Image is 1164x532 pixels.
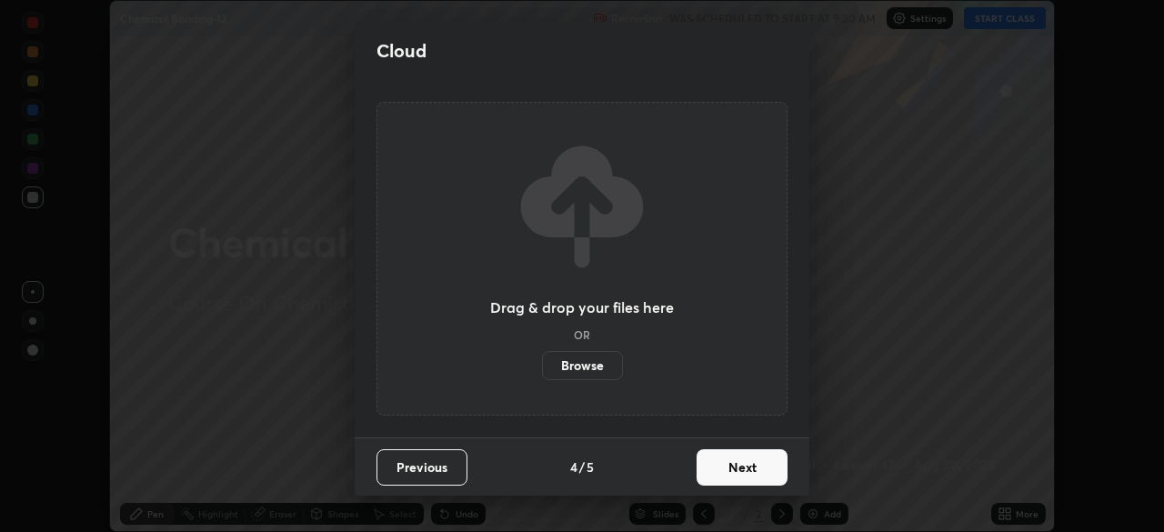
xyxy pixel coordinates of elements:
[574,329,590,340] h5: OR
[697,449,788,486] button: Next
[376,39,426,63] h2: Cloud
[579,457,585,477] h4: /
[587,457,594,477] h4: 5
[570,457,577,477] h4: 4
[490,300,674,315] h3: Drag & drop your files here
[376,449,467,486] button: Previous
